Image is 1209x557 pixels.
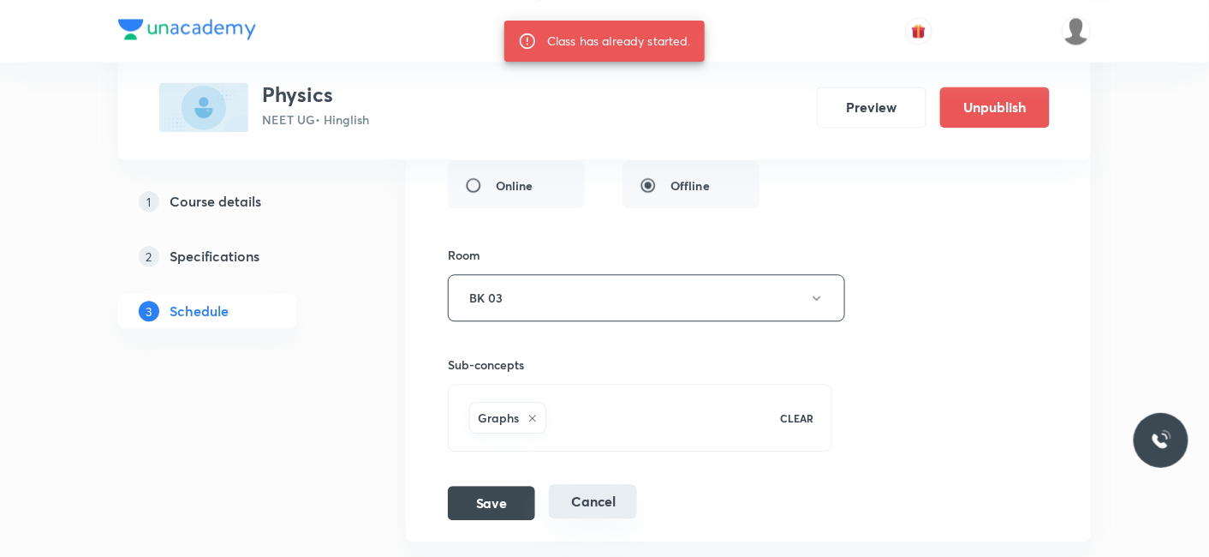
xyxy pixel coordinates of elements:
[170,301,229,321] h5: Schedule
[139,246,159,267] p: 2
[139,301,159,321] p: 3
[905,17,932,45] button: avatar
[170,191,261,212] h5: Course details
[1062,16,1091,45] img: Mukesh Gupta
[159,82,248,132] img: F5CB5C1A-5BB3-40BD-A939-E5CBAFD53EF4_plus.png
[118,184,351,219] a: 1Course details
[911,23,926,39] img: avatar
[478,409,519,427] h6: Graphs
[547,26,691,57] div: Class has already started.
[1151,430,1171,451] img: ttu
[118,19,256,39] img: Company Logo
[549,484,637,518] button: Cancel
[448,356,832,374] h6: Sub-concepts
[262,111,369,129] p: NEET UG • Hinglish
[139,191,159,212] p: 1
[448,486,535,520] button: Save
[940,87,1050,128] button: Unpublish
[817,87,926,128] button: Preview
[448,246,480,264] h6: Room
[170,246,259,267] h5: Specifications
[118,239,351,273] a: 2Specifications
[118,19,256,44] a: Company Logo
[448,274,845,321] button: BK 03
[262,82,369,107] h3: Physics
[781,410,814,426] p: CLEAR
